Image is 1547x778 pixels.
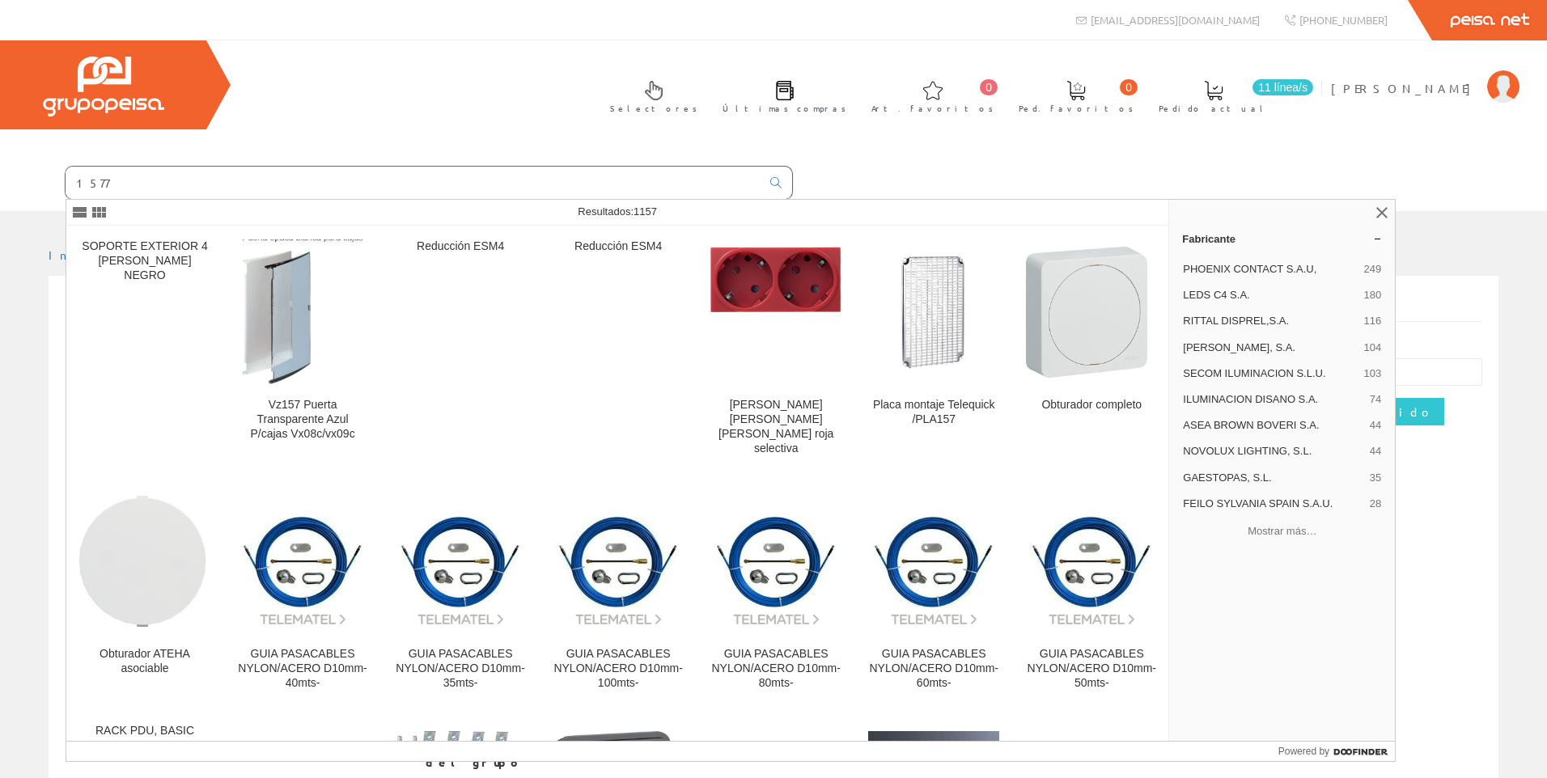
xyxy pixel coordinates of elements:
[1183,471,1363,485] span: GAESTOPAS, S.L.
[1252,79,1313,95] span: 11 línea/s
[710,496,841,627] img: GUIA PASACABLES NYLON/ACERO D10mm-80mts-
[1026,647,1157,691] div: GUIA PASACABLES NYLON/ACERO D10mm-50mts-
[224,226,381,475] a: Vz157 Puerta Transparente Azul P/cajas Vx08c/vx09c Vz157 Puerta Transparente Azul P/cajas Vx08c/v...
[1370,444,1381,459] span: 44
[79,724,210,738] div: RACK PDU, BASIC
[868,398,999,427] div: Placa montaje Telequick /PLA157
[1364,314,1382,328] span: 116
[540,476,697,709] a: GUIA PASACABLES NYLON/ACERO D10mm-100mts- GUIA PASACABLES NYLON/ACERO D10mm-100mts-
[237,647,368,691] div: GUIA PASACABLES NYLON/ACERO D10mm-40mts-
[855,476,1012,709] a: GUIA PASACABLES NYLON/ACERO D10mm-60mts- GUIA PASACABLES NYLON/ACERO D10mm-60mts-
[1183,444,1363,459] span: NOVOLUX LIGHTING, S.L.
[1019,100,1134,116] span: Ped. favoritos
[1370,418,1381,433] span: 44
[1364,262,1382,277] span: 249
[868,496,999,627] img: GUIA PASACABLES NYLON/ACERO D10mm-60mts-
[237,398,368,442] div: Vz157 Puerta Transparente Azul P/cajas Vx08c/vx09c
[1299,13,1388,27] span: [PHONE_NUMBER]
[1169,226,1395,252] a: Fabricante
[634,205,657,218] span: 1157
[868,647,999,691] div: GUIA PASACABLES NYLON/ACERO D10mm-60mts-
[395,647,526,691] div: GUIA PASACABLES NYLON/ACERO D10mm-35mts-
[594,67,706,123] a: Selectores
[706,67,854,123] a: Últimas compras
[710,398,841,456] div: [PERSON_NAME] [PERSON_NAME] [PERSON_NAME] roja selectiva
[224,476,381,709] a: GUIA PASACABLES NYLON/ACERO D10mm-40mts- GUIA PASACABLES NYLON/ACERO D10mm-40mts-
[1183,392,1363,407] span: ILUMINACION DISANO S.A.
[66,476,223,709] a: Obturador ATEHA asociable Obturador ATEHA asociable
[871,100,994,116] span: Art. favoritos
[395,496,526,627] img: GUIA PASACABLES NYLON/ACERO D10mm-35mts-
[382,476,539,709] a: GUIA PASACABLES NYLON/ACERO D10mm-35mts- GUIA PASACABLES NYLON/ACERO D10mm-35mts-
[1013,476,1170,709] a: GUIA PASACABLES NYLON/ACERO D10mm-50mts- GUIA PASACABLES NYLON/ACERO D10mm-50mts-
[553,496,684,627] img: GUIA PASACABLES NYLON/ACERO D10mm-100mts-
[1278,742,1396,761] a: Powered by
[1183,418,1363,433] span: ASEA BROWN BOVERI S.A.
[1013,226,1170,475] a: Obturador completo Obturador completo
[710,247,841,378] img: Toma schuko SYSTO doble roja selectiva
[66,167,761,199] input: Buscar ...
[43,57,164,116] img: Grupo Peisa
[1183,288,1357,302] span: LEDS C4 S.A.
[66,226,223,475] a: SOPORTE EXTERIOR 4 [PERSON_NAME] NEGRO
[395,239,526,254] div: Reducción ESM4
[1278,744,1329,759] span: Powered by
[1091,13,1260,27] span: [EMAIL_ADDRESS][DOMAIN_NAME]
[710,647,841,691] div: GUIA PASACABLES NYLON/ACERO D10mm-80mts-
[1120,79,1138,95] span: 0
[1331,67,1519,82] a: [PERSON_NAME]
[239,239,367,385] img: Vz157 Puerta Transparente Azul P/cajas Vx08c/vx09c
[553,239,684,254] div: Reducción ESM4
[1176,518,1388,545] button: Mostrar más…
[610,100,697,116] span: Selectores
[382,226,539,475] a: Reducción ESM4
[1364,366,1382,381] span: 103
[79,647,210,676] div: Obturador ATEHA asociable
[1183,262,1357,277] span: PHOENIX CONTACT S.A.U,
[1183,340,1357,355] span: [PERSON_NAME], S.A.
[1331,80,1479,96] span: [PERSON_NAME]
[1183,366,1357,381] span: SECOM ILUMINACION S.L.U.
[1370,392,1381,407] span: 74
[1026,247,1157,378] img: Obturador completo
[1364,340,1382,355] span: 104
[697,226,854,475] a: Toma schuko SYSTO doble roja selectiva [PERSON_NAME] [PERSON_NAME] [PERSON_NAME] roja selectiva
[1370,471,1381,485] span: 35
[868,247,999,378] img: Placa montaje Telequick /PLA157
[553,647,684,691] div: GUIA PASACABLES NYLON/ACERO D10mm-100mts-
[1026,398,1157,412] div: Obturador completo
[1159,100,1269,116] span: Pedido actual
[697,476,854,709] a: GUIA PASACABLES NYLON/ACERO D10mm-80mts- GUIA PASACABLES NYLON/ACERO D10mm-80mts-
[79,239,210,283] div: SOPORTE EXTERIOR 4 [PERSON_NAME] NEGRO
[855,226,1012,475] a: Placa montaje Telequick /PLA157 Placa montaje Telequick /PLA157
[1370,497,1381,511] span: 28
[1026,496,1157,627] img: GUIA PASACABLES NYLON/ACERO D10mm-50mts-
[723,100,846,116] span: Últimas compras
[1183,497,1363,511] span: FEILO SYLVANIA SPAIN S.A.U.
[540,226,697,475] a: Reducción ESM4
[49,247,117,262] a: Inicio
[980,79,998,95] span: 0
[1364,288,1382,302] span: 180
[578,205,657,218] span: Resultados:
[1142,67,1317,123] a: 11 línea/s Pedido actual
[1183,314,1357,328] span: RITTAL DISPREL,S.A.
[237,496,368,627] img: GUIA PASACABLES NYLON/ACERO D10mm-40mts-
[79,496,210,627] img: Obturador ATEHA asociable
